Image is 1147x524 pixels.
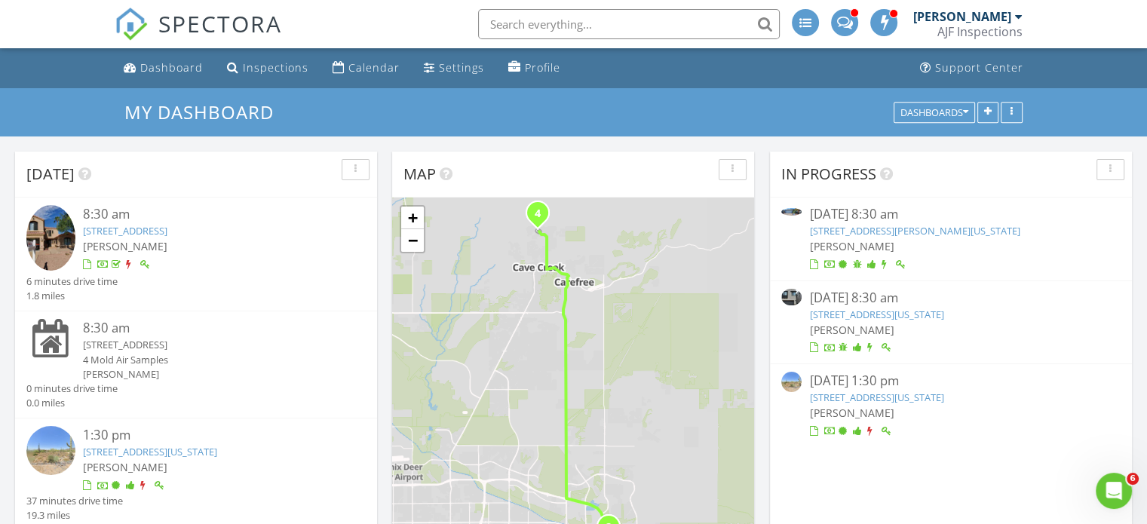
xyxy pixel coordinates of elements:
div: Profile [525,60,560,75]
span: [PERSON_NAME] [809,406,894,420]
a: [STREET_ADDRESS][PERSON_NAME][US_STATE] [809,224,1020,237]
div: 0 minutes drive time [26,382,118,396]
div: AJF Inspections [937,24,1023,39]
span: [PERSON_NAME] [83,460,167,474]
span: SPECTORA [158,8,282,39]
div: 37 minutes drive time [26,494,123,508]
a: Settings [418,54,490,82]
a: [STREET_ADDRESS][US_STATE] [809,308,943,321]
img: The Best Home Inspection Software - Spectora [115,8,148,41]
a: 1:30 pm [STREET_ADDRESS][US_STATE] [PERSON_NAME] 37 minutes drive time 19.3 miles [26,426,366,522]
div: 6 minutes drive time [26,274,118,289]
a: Dashboard [118,54,209,82]
div: [DATE] 1:30 pm [809,372,1092,391]
div: [STREET_ADDRESS] [83,338,338,352]
a: [STREET_ADDRESS][US_STATE] [83,445,217,458]
div: 4 Mold Air Samples [83,353,338,367]
button: Dashboards [894,102,975,123]
div: Dashboard [140,60,203,75]
a: Inspections [221,54,314,82]
img: streetview [781,372,802,392]
div: 0.0 miles [26,396,118,410]
a: SPECTORA [115,20,282,52]
a: [DATE] 8:30 am [STREET_ADDRESS][US_STATE] [PERSON_NAME] [781,289,1121,356]
div: 5730 E Cielo Run N , Cave Creek, Arizona 85331 [538,213,547,222]
a: 8:30 am [STREET_ADDRESS] [PERSON_NAME] 6 minutes drive time 1.8 miles [26,205,366,303]
div: Support Center [935,60,1023,75]
div: Calendar [348,60,400,75]
div: [PERSON_NAME] [913,9,1011,24]
a: [DATE] 1:30 pm [STREET_ADDRESS][US_STATE] [PERSON_NAME] [781,372,1121,439]
a: Zoom in [401,207,424,229]
img: 9353154%2Fcover_photos%2FZxdm5fLIf0j9vEmDJDr4%2Fsmall.jpg [26,205,75,271]
a: Calendar [327,54,406,82]
span: [PERSON_NAME] [809,323,894,337]
span: [PERSON_NAME] [83,239,167,253]
a: [STREET_ADDRESS] [83,224,167,237]
span: [PERSON_NAME] [809,239,894,253]
img: 9294129%2Fcover_photos%2FnlNJS1sVDulabxzCug2u%2Fsmall.jpg [781,208,802,216]
a: Zoom out [401,229,424,252]
div: 1.8 miles [26,289,118,303]
div: 8:30 am [83,205,338,224]
div: Settings [439,60,484,75]
div: 8:30 am [83,319,338,338]
div: 19.3 miles [26,508,123,522]
div: [DATE] 8:30 am [809,205,1092,224]
a: Profile [502,54,566,82]
a: Support Center [914,54,1029,82]
iframe: Intercom live chat [1096,473,1132,509]
a: [DATE] 8:30 am [STREET_ADDRESS][PERSON_NAME][US_STATE] [PERSON_NAME] [781,205,1121,272]
span: [DATE] [26,164,75,184]
img: streetview [26,426,75,475]
div: 1:30 pm [83,426,338,445]
span: 6 [1127,473,1139,485]
img: 9350432%2Fcover_photos%2Fdrxk0wbjvjGIO4u6j5s5%2Fsmall.jpg [781,289,802,305]
div: Inspections [243,60,308,75]
input: Search everything... [478,9,780,39]
a: 8:30 am [STREET_ADDRESS] 4 Mold Air Samples [PERSON_NAME] 0 minutes drive time 0.0 miles [26,319,366,410]
span: Map [403,164,436,184]
div: [PERSON_NAME] [83,367,338,382]
a: My Dashboard [124,100,287,124]
div: Dashboards [900,107,968,118]
span: In Progress [781,164,876,184]
a: [STREET_ADDRESS][US_STATE] [809,391,943,404]
i: 4 [535,209,541,219]
div: [DATE] 8:30 am [809,289,1092,308]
